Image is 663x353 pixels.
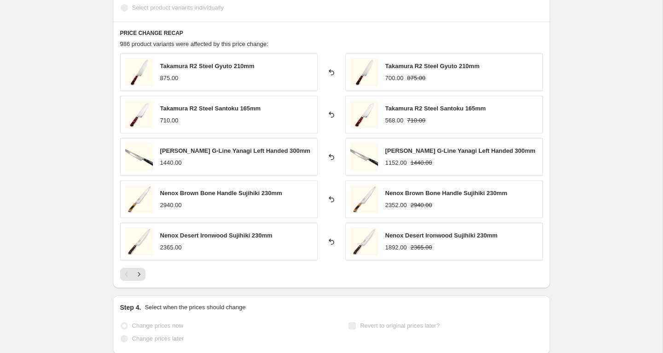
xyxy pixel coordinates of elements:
span: 1440.00 [411,159,432,166]
span: Nenox Brown Bone Handle Sujihiki 230mm [160,190,282,197]
span: [PERSON_NAME] G-Line Yanagi Left Handed 300mm [385,147,535,154]
span: 2365.00 [411,244,432,251]
span: 2940.00 [411,202,432,208]
img: SakaiIchimonjiG-LineYanagiLeftHanded300mm1_80x.jpg [350,143,378,171]
span: Takamura R2 Steel Gyuto 210mm [160,63,255,69]
span: Change prices later [132,335,184,342]
img: TakamiraR2Gyuto210mm-1_80x.jpg [350,58,378,86]
span: 875.00 [407,75,425,81]
img: IronwoodSujihiki1_80x.jpg [125,228,153,255]
img: IronwoodSujihiki1_80x.jpg [350,228,378,255]
span: Nenox Desert Ironwood Sujihiki 230mm [385,232,498,239]
span: Nenox Desert Ironwood Sujihiki 230mm [160,232,273,239]
img: BrownBoneSujihiki1_80x.jpg [350,185,378,213]
span: Takamura R2 Steel Gyuto 210mm [385,63,480,69]
span: 2365.00 [160,244,182,251]
span: Change prices now [132,322,183,329]
span: 1440.00 [160,159,182,166]
span: 986 product variants were affected by this price change: [120,41,268,47]
span: Revert to original prices later? [360,322,440,329]
img: TakamiraR2Gyuto210mm-1_80x.jpg [125,58,153,86]
span: Nenox Brown Bone Handle Sujihiki 230mm [385,190,507,197]
span: Select product variants individually [132,4,224,11]
span: 700.00 [385,75,404,81]
img: SakaiIchimonjiG-LineYanagiLeftHanded300mm1_80x.jpg [125,143,153,171]
span: 568.00 [385,117,404,124]
span: [PERSON_NAME] G-Line Yanagi Left Handed 300mm [160,147,310,154]
span: 1892.00 [385,244,407,251]
span: 2940.00 [160,202,182,208]
span: 710.00 [160,117,179,124]
span: Takamura R2 Steel Santoku 165mm [385,105,486,112]
img: TakamuraR2Santoku1_80x.jpg [350,101,378,128]
span: 2352.00 [385,202,407,208]
nav: Pagination [120,268,145,281]
span: 875.00 [160,75,179,81]
img: BrownBoneSujihiki1_80x.jpg [125,185,153,213]
span: Takamura R2 Steel Santoku 165mm [160,105,261,112]
p: Select when the prices should change [145,303,245,312]
span: 1152.00 [385,159,407,166]
button: Next [133,268,145,281]
span: 710.00 [407,117,425,124]
h2: Step 4. [120,303,141,312]
img: TakamuraR2Santoku1_80x.jpg [125,101,153,128]
h6: PRICE CHANGE RECAP [120,29,543,37]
